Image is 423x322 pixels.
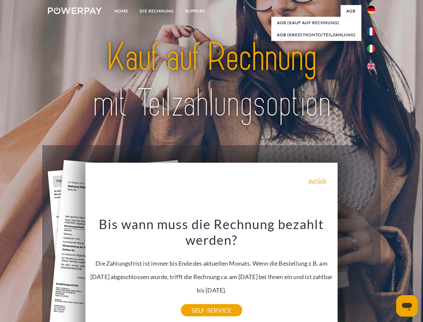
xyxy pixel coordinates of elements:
[89,216,334,310] div: Die Zahlungsfrist ist immer bis Ende des aktuellen Monats. Wenn die Bestellung z.B. am [DATE] abg...
[180,5,211,17] a: SUPPORT
[64,32,359,128] img: title-powerpay_de.svg
[396,295,418,317] iframe: Schaltfläche zum Öffnen des Messaging-Fensters
[89,216,334,248] h3: Bis wann muss die Rechnung bezahlt werden?
[48,7,102,14] img: logo-powerpay-white.svg
[308,177,326,183] a: zurück
[271,29,361,41] a: AGB (Kreditkonto/Teilzahlung)
[367,28,375,36] img: fr
[109,5,134,17] a: Home
[367,45,375,53] img: it
[367,62,375,70] img: en
[367,6,375,14] img: de
[271,17,361,29] a: AGB (Kauf auf Rechnung)
[134,5,180,17] a: DIE RECHNUNG
[341,5,361,17] a: agb
[181,304,242,316] a: SELF-SERVICE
